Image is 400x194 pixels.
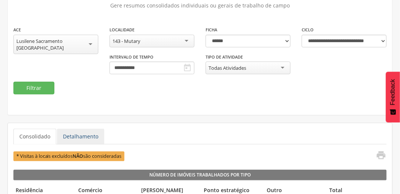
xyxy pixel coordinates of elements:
span: * Visitas à locais excluídos são consideradas [13,151,124,161]
span: Feedback [390,79,396,105]
b: NÃO [73,153,83,159]
div: Lusilene Sacramento [GEOGRAPHIC_DATA] [16,38,95,51]
i:  [183,63,192,72]
label: Intervalo de Tempo [109,54,153,60]
div: 143 - Mutary [112,38,140,44]
i:  [376,150,386,160]
p: Gere resumos consolidados individuais ou gerais de trabalho de campo [13,0,387,11]
label: Tipo de Atividade [206,54,243,60]
label: Ficha [206,27,217,33]
label: ACE [13,27,21,33]
button: Filtrar [13,82,54,94]
a: Consolidado [13,129,56,144]
div: Todas Atividades [209,65,246,71]
legend: Número de Imóveis Trabalhados por Tipo [13,170,387,180]
label: Ciclo [302,27,314,33]
a:  [371,150,386,162]
a: Detalhamento [57,129,104,144]
label: Localidade [109,27,134,33]
button: Feedback - Mostrar pesquisa [386,72,400,122]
